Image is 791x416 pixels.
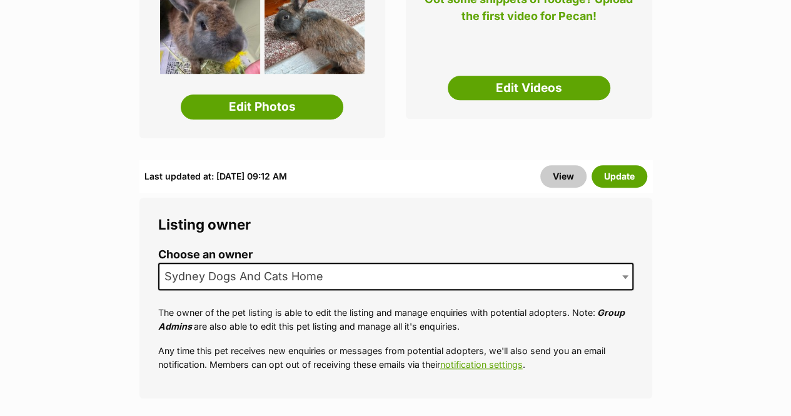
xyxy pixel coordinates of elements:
a: View [540,165,587,188]
div: Last updated at: [DATE] 09:12 AM [144,165,287,188]
a: Edit Photos [181,94,343,119]
p: Any time this pet receives new enquiries or messages from potential adopters, we'll also send you... [158,344,633,371]
a: notification settings [440,359,523,370]
label: Choose an owner [158,248,633,261]
button: Update [592,165,647,188]
p: The owner of the pet listing is able to edit the listing and manage enquiries with potential adop... [158,306,633,333]
span: Sydney Dogs And Cats Home [158,263,633,290]
em: Group Admins [158,307,625,331]
a: Edit Videos [448,76,610,101]
span: Listing owner [158,216,251,233]
span: Sydney Dogs And Cats Home [159,268,336,285]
